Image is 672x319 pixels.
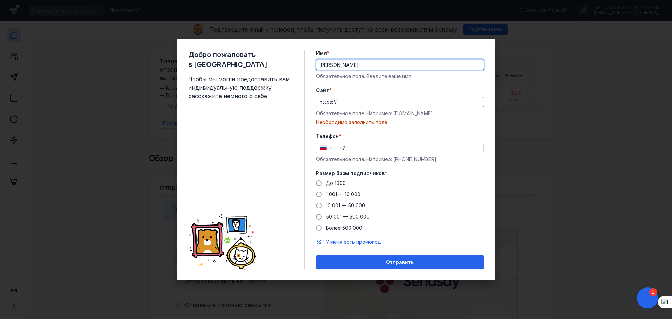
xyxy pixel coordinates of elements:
[326,191,360,197] span: 1 001 — 10 000
[316,119,484,126] div: Необходимо заполнить поле
[188,50,293,69] span: Добро пожаловать в [GEOGRAPHIC_DATA]
[316,255,484,269] button: Отправить
[316,87,329,94] span: Cайт
[326,238,381,245] button: У меня есть промокод
[316,110,484,117] div: Обязательное поле. Например: [DOMAIN_NAME]
[326,180,346,186] span: До 1000
[316,133,339,140] span: Телефон
[16,4,24,12] div: 1
[316,50,327,57] span: Имя
[316,156,484,163] div: Обязательное поле. Например: [PHONE_NUMBER]
[326,214,370,220] span: 50 001 — 500 000
[326,225,362,231] span: Более 500 000
[316,170,385,177] span: Размер базы подписчиков
[316,73,484,80] div: Обязательное поле. Введите ваше имя
[386,259,414,265] span: Отправить
[326,239,381,245] span: У меня есть промокод
[326,202,365,208] span: 10 001 — 50 000
[188,75,293,100] span: Чтобы мы могли предоставить вам индивидуальную поддержку, расскажите немного о себе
